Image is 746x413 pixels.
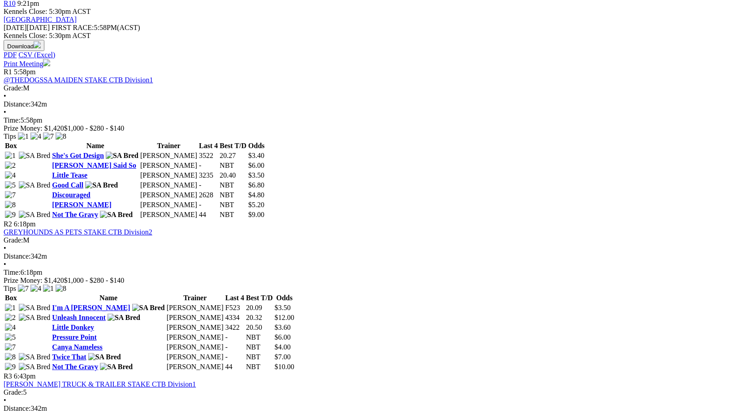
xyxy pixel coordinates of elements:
[225,353,245,362] td: -
[248,201,264,209] span: $5.20
[140,161,198,170] td: [PERSON_NAME]
[4,124,742,132] div: Prize Money: $1,420
[246,323,273,332] td: 20.50
[4,404,30,412] span: Distance:
[4,84,23,92] span: Grade:
[140,151,198,160] td: [PERSON_NAME]
[275,304,291,311] span: $3.50
[19,363,51,371] img: SA Bred
[5,211,16,219] img: 9
[52,353,86,361] a: Twice That
[225,343,245,352] td: -
[4,76,153,84] a: @THEDOGSSA MAIDEN STAKE CTB Division1
[246,294,273,302] th: Best T/D
[4,40,44,51] button: Download
[52,314,106,321] a: Unleash Innocent
[275,324,291,331] span: $3.60
[275,333,291,341] span: $6.00
[5,304,16,312] img: 1
[132,304,165,312] img: SA Bred
[140,200,198,209] td: [PERSON_NAME]
[5,333,16,341] img: 5
[14,372,36,380] span: 6:43pm
[52,201,111,209] a: [PERSON_NAME]
[5,152,16,160] img: 1
[34,41,41,48] img: download.svg
[198,141,218,150] th: Last 4
[4,380,196,388] a: [PERSON_NAME] TRUCK & TRAILER STAKE CTB Division1
[4,8,91,15] span: Kennels Close: 5:30pm ACST
[18,51,55,59] a: CSV (Excel)
[4,32,742,40] div: Kennels Close: 5:30pm ACST
[4,372,12,380] span: R3
[140,210,198,219] td: [PERSON_NAME]
[166,303,224,312] td: [PERSON_NAME]
[275,314,294,321] span: $12.00
[52,363,98,370] a: Not The Gravy
[64,124,125,132] span: $1,000 - $280 - $140
[198,181,218,190] td: -
[14,68,36,76] span: 5:58pm
[18,132,29,141] img: 1
[52,294,165,302] th: Name
[30,132,41,141] img: 4
[219,181,247,190] td: NBT
[4,60,50,68] a: Print Meeting
[14,220,36,228] span: 6:18pm
[43,59,50,66] img: printer.svg
[4,396,6,404] span: •
[5,162,16,170] img: 2
[248,211,264,218] span: $9.00
[4,268,742,277] div: 6:18pm
[5,363,16,371] img: 9
[56,285,66,293] img: 8
[4,285,16,292] span: Tips
[5,343,16,351] img: 7
[52,343,102,351] a: Canya Nameless
[4,132,16,140] span: Tips
[52,24,94,31] span: FIRST RACE:
[274,294,295,302] th: Odds
[4,388,742,396] div: 5
[198,200,218,209] td: -
[219,210,247,219] td: NBT
[166,343,224,352] td: [PERSON_NAME]
[52,181,83,189] a: Good Call
[5,191,16,199] img: 7
[166,333,224,342] td: [PERSON_NAME]
[52,304,130,311] a: I'm A [PERSON_NAME]
[140,181,198,190] td: [PERSON_NAME]
[4,252,742,260] div: 342m
[5,181,16,189] img: 5
[219,171,247,180] td: 20.40
[4,84,742,92] div: M
[19,152,51,160] img: SA Bred
[275,363,294,370] span: $10.00
[219,141,247,150] th: Best T/D
[5,142,17,149] span: Box
[4,100,742,108] div: 342m
[4,116,21,124] span: Time:
[140,191,198,200] td: [PERSON_NAME]
[4,236,23,244] span: Grade:
[43,285,54,293] img: 1
[219,200,247,209] td: NBT
[248,162,264,169] span: $6.00
[4,404,742,413] div: 342m
[100,363,133,371] img: SA Bred
[85,181,118,189] img: SA Bred
[225,323,245,332] td: 3422
[4,236,742,244] div: M
[52,333,96,341] a: Pressure Point
[4,51,742,59] div: Download
[198,161,218,170] td: -
[246,303,273,312] td: 20.09
[5,294,17,302] span: Box
[166,313,224,322] td: [PERSON_NAME]
[5,201,16,209] img: 8
[56,132,66,141] img: 8
[106,152,138,160] img: SA Bred
[88,353,121,361] img: SA Bred
[52,162,136,169] a: [PERSON_NAME] Said So
[275,343,291,351] span: $4.00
